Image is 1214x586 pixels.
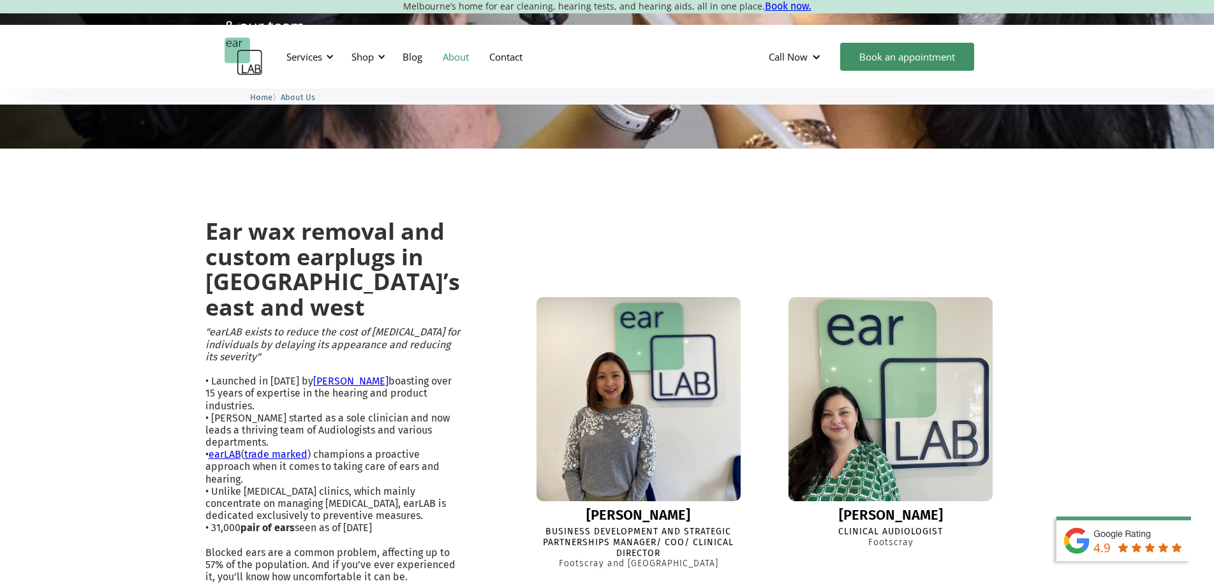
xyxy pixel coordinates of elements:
[352,50,374,63] div: Shop
[868,538,914,548] div: Footscray
[225,15,304,37] p: & our team
[433,38,479,75] a: About
[281,92,315,102] span: About Us
[537,297,741,501] img: Lisa
[313,375,389,387] a: [PERSON_NAME]
[479,38,533,75] a: Contact
[392,38,433,75] a: Blog
[286,50,322,63] div: Services
[225,38,263,76] a: home
[281,91,315,103] a: About Us
[521,297,757,569] a: Lisa[PERSON_NAME]Business Development and Strategic Partnerships Manager/ COO/ Clinical DirectorF...
[521,527,757,559] div: Business Development and Strategic Partnerships Manager/ COO/ Clinical Director
[559,559,718,569] div: Footscray and [GEOGRAPHIC_DATA]
[773,297,1009,548] a: Eleanor[PERSON_NAME]Clinical AudiologistFootscray
[205,219,460,319] h2: Ear wax removal and custom earplugs in [GEOGRAPHIC_DATA]’s east and west
[839,508,943,523] div: [PERSON_NAME]
[840,43,974,71] a: Book an appointment
[250,91,272,103] a: Home
[205,326,460,362] em: "earLAB exists to reduce the cost of [MEDICAL_DATA] for individuals by delaying its appearance an...
[759,38,834,76] div: Call Now
[250,91,281,104] li: 〉
[279,38,337,76] div: Services
[586,508,690,523] div: [PERSON_NAME]
[788,297,993,501] img: Eleanor
[209,448,241,460] a: earLAB
[838,527,943,538] div: Clinical Audiologist
[241,522,295,534] strong: pair of ears
[344,38,389,76] div: Shop
[769,50,808,63] div: Call Now
[250,92,272,102] span: Home
[244,448,307,460] a: trade marked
